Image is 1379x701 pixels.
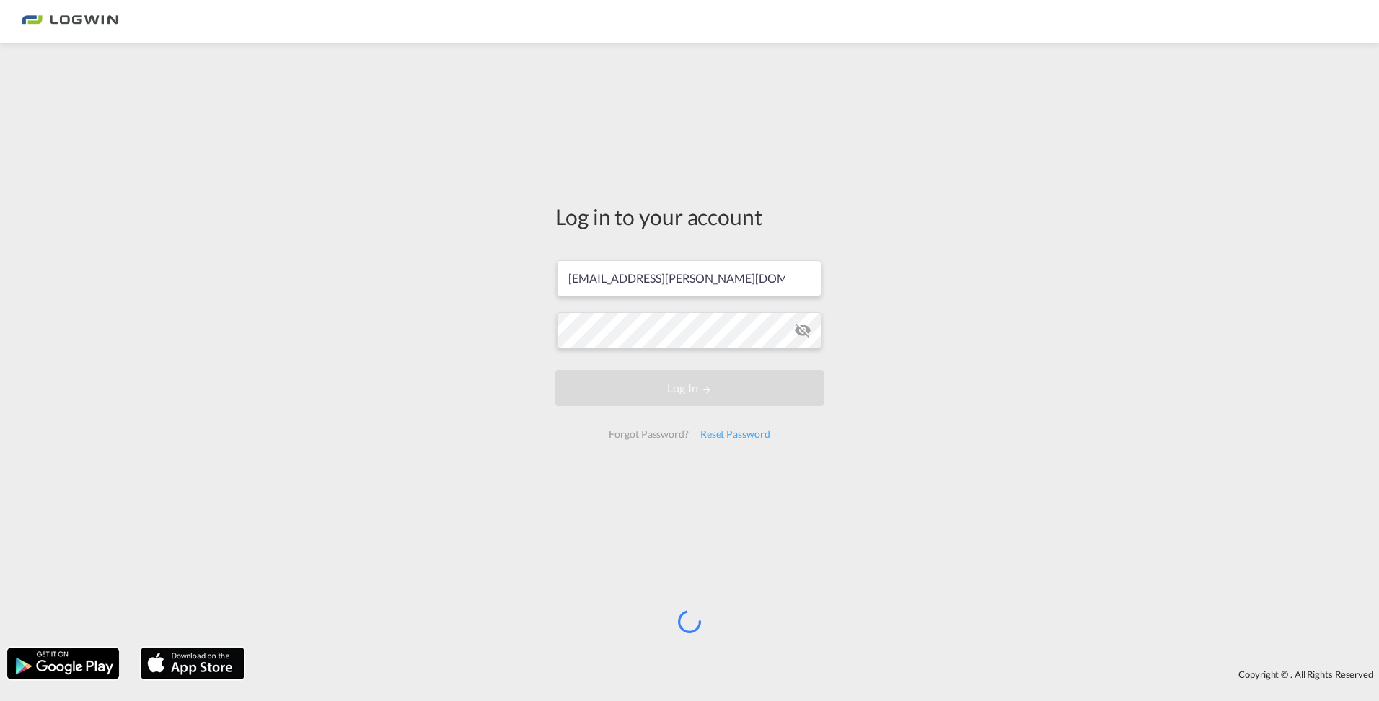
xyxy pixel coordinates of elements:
[603,421,694,447] div: Forgot Password?
[557,260,821,296] input: Enter email/phone number
[22,6,119,38] img: bc73a0e0d8c111efacd525e4c8ad7d32.png
[6,646,120,681] img: google.png
[794,322,811,339] md-icon: icon-eye-off
[252,662,1379,687] div: Copyright © . All Rights Reserved
[695,421,776,447] div: Reset Password
[139,646,246,681] img: apple.png
[555,370,824,406] button: LOGIN
[555,201,824,232] div: Log in to your account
